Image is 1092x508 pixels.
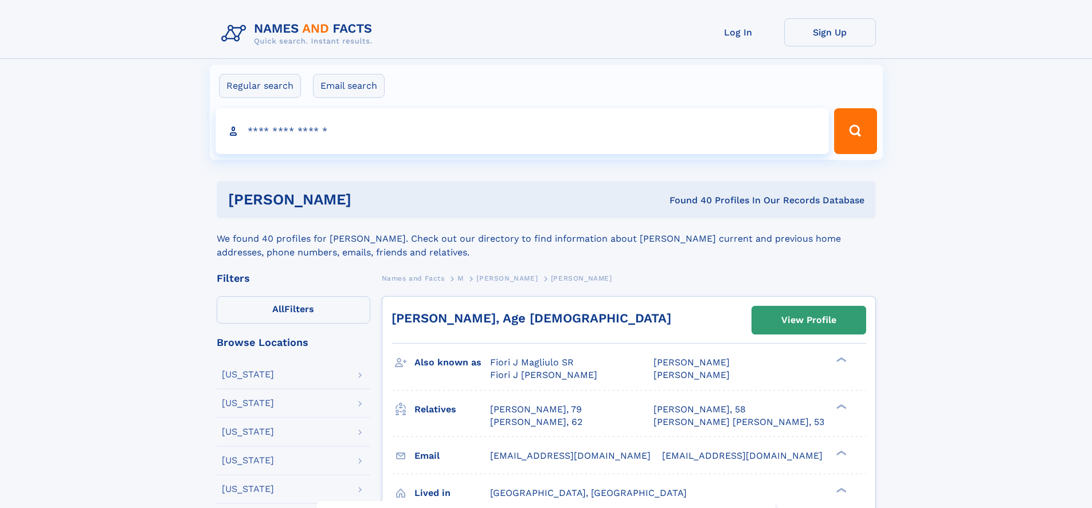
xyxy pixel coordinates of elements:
div: Filters [217,273,370,283]
h3: Relatives [414,400,490,419]
div: View Profile [781,307,836,333]
a: [PERSON_NAME], 58 [653,403,746,416]
div: [US_STATE] [222,456,274,465]
h3: Email [414,446,490,466]
span: [EMAIL_ADDRESS][DOMAIN_NAME] [490,450,651,461]
a: [PERSON_NAME], 62 [490,416,582,428]
div: ❯ [833,403,847,410]
div: Browse Locations [217,337,370,348]
a: [PERSON_NAME], 79 [490,403,582,416]
span: All [272,304,284,314]
div: [US_STATE] [222,485,274,494]
a: M [457,271,464,285]
div: Found 40 Profiles In Our Records Database [510,194,864,207]
a: Log In [692,18,784,46]
h1: [PERSON_NAME] [228,192,511,207]
span: Fiori J [PERSON_NAME] [490,369,597,380]
span: [PERSON_NAME] [551,274,612,282]
a: View Profile [752,306,866,334]
a: [PERSON_NAME] [476,271,538,285]
div: ❯ [833,486,847,494]
label: Email search [313,74,385,98]
span: [EMAIL_ADDRESS][DOMAIN_NAME] [662,450,823,461]
a: [PERSON_NAME] [PERSON_NAME], 53 [653,416,824,428]
div: [US_STATE] [222,370,274,379]
span: [PERSON_NAME] [476,274,538,282]
div: [US_STATE] [222,427,274,436]
div: [US_STATE] [222,399,274,408]
button: Search Button [834,108,876,154]
input: search input [216,108,829,154]
div: We found 40 profiles for [PERSON_NAME]. Check out our directory to find information about [PERSON... [217,218,876,259]
h3: Lived in [414,483,490,503]
span: M [457,274,464,282]
a: Names and Facts [382,271,445,285]
span: [PERSON_NAME] [653,369,730,380]
div: ❯ [833,449,847,456]
span: Fiori J Magliulo SR [490,357,574,368]
span: [PERSON_NAME] [653,357,730,368]
a: Sign Up [784,18,876,46]
span: [GEOGRAPHIC_DATA], [GEOGRAPHIC_DATA] [490,487,687,498]
img: Logo Names and Facts [217,18,382,49]
label: Regular search [219,74,301,98]
div: ❯ [833,356,847,364]
h3: Also known as [414,353,490,372]
a: [PERSON_NAME], Age [DEMOGRAPHIC_DATA] [392,311,671,325]
label: Filters [217,296,370,324]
